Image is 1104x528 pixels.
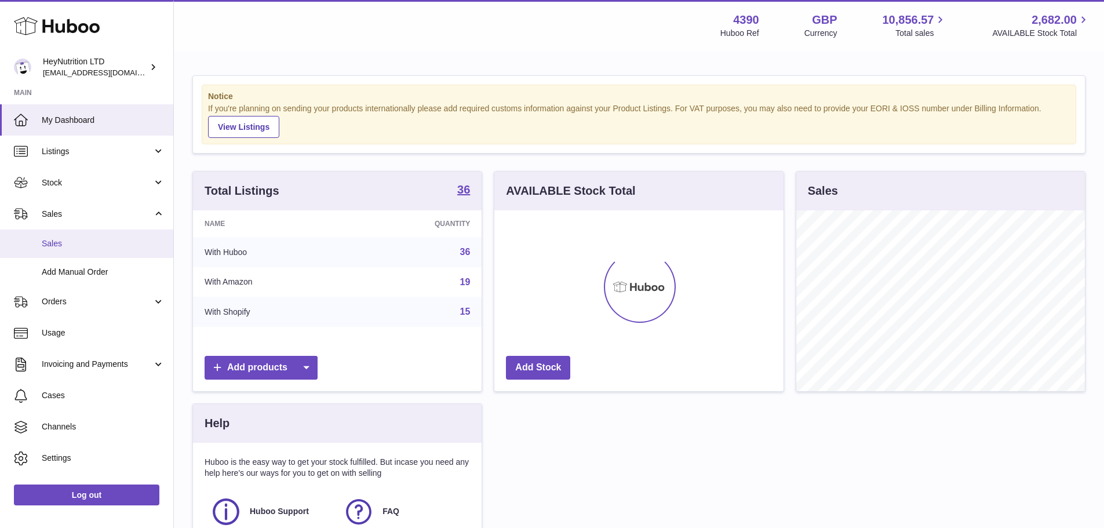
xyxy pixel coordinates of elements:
[42,238,165,249] span: Sales
[733,12,759,28] strong: 4390
[210,496,331,527] a: Huboo Support
[42,177,152,188] span: Stock
[42,296,152,307] span: Orders
[808,183,838,199] h3: Sales
[43,68,170,77] span: [EMAIL_ADDRESS][DOMAIN_NAME]
[14,485,159,505] a: Log out
[205,356,318,380] a: Add products
[882,12,947,39] a: 10,856.57 Total sales
[208,91,1070,102] strong: Notice
[42,267,165,278] span: Add Manual Order
[208,103,1070,138] div: If you're planning on sending your products internationally please add required customs informati...
[14,59,31,76] img: internalAdmin-4390@internal.huboo.com
[42,390,165,401] span: Cases
[193,237,351,267] td: With Huboo
[205,416,229,431] h3: Help
[460,307,471,316] a: 15
[460,247,471,257] a: 36
[193,210,351,237] th: Name
[208,116,279,138] a: View Listings
[720,28,759,39] div: Huboo Ref
[343,496,464,527] a: FAQ
[42,421,165,432] span: Channels
[250,506,309,517] span: Huboo Support
[882,12,934,28] span: 10,856.57
[457,184,470,198] a: 36
[804,28,837,39] div: Currency
[205,183,279,199] h3: Total Listings
[992,28,1090,39] span: AVAILABLE Stock Total
[42,359,152,370] span: Invoicing and Payments
[351,210,482,237] th: Quantity
[1032,12,1077,28] span: 2,682.00
[42,453,165,464] span: Settings
[42,209,152,220] span: Sales
[382,506,399,517] span: FAQ
[457,184,470,195] strong: 36
[460,277,471,287] a: 19
[43,56,147,78] div: HeyNutrition LTD
[193,297,351,327] td: With Shopify
[42,327,165,338] span: Usage
[895,28,947,39] span: Total sales
[42,146,152,157] span: Listings
[812,12,837,28] strong: GBP
[506,356,570,380] a: Add Stock
[992,12,1090,39] a: 2,682.00 AVAILABLE Stock Total
[42,115,165,126] span: My Dashboard
[193,267,351,297] td: With Amazon
[205,457,470,479] p: Huboo is the easy way to get your stock fulfilled. But incase you need any help here's our ways f...
[506,183,635,199] h3: AVAILABLE Stock Total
